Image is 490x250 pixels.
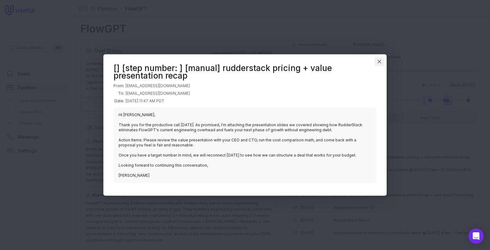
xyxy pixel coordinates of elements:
[113,90,126,97] th: To:
[126,82,190,90] td: [EMAIL_ADDRESS][DOMAIN_NAME]
[113,107,377,183] blockquote: Hi [PERSON_NAME], Thank you for the productive call [DATE]. As promised, I'm attaching the presen...
[126,90,190,97] td: [EMAIL_ADDRESS][DOMAIN_NAME]
[113,82,126,90] th: From:
[113,64,377,80] header: [] [step number: ] [manual] rudderstack pricing + value presentation recap
[375,57,384,66] button: Close
[113,97,126,105] th: Date:
[126,98,164,103] time: [DATE] 11:47 AM PDT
